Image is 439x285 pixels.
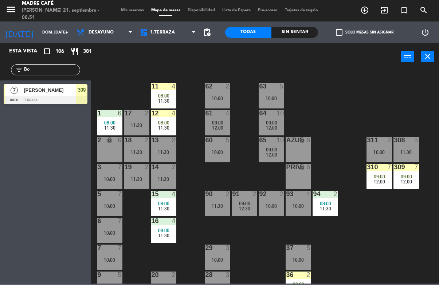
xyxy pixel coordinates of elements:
div: 311 [367,137,368,144]
span: 08:00 [158,93,169,99]
div: 3 [226,245,230,252]
div: 2 [333,191,338,198]
span: 11:30 [320,206,331,212]
span: 09:00 [266,120,277,126]
span: 381 [83,48,92,56]
div: Madre Café [22,0,104,8]
span: 12:00 [401,179,412,185]
div: 5 [306,245,311,252]
div: 10:00 [259,96,284,101]
div: 5 [414,137,419,144]
i: exit_to_app [380,6,389,15]
div: 94 [313,191,314,198]
span: pending_actions [203,28,211,37]
span: RESERVAR MESA [355,4,375,17]
span: Desayuno [89,30,114,35]
div: 10:00 [205,96,230,101]
div: 2 [279,191,284,198]
div: 10:00 [205,258,230,263]
span: 08:00 [158,120,169,126]
span: Mapa de mesas [148,9,184,13]
span: 12:00 [212,125,223,131]
span: 11:30 [158,233,169,239]
span: Lista de Espera [219,9,254,13]
i: power_settings_new [421,28,430,37]
div: AZUL [286,137,287,144]
input: Filtrar por nombre... [23,66,80,74]
div: 3 [226,272,230,278]
div: 92 [259,191,260,198]
span: check_box_outline_blank [336,29,342,36]
i: lock [299,137,305,143]
div: 5 [279,83,284,90]
span: 08:00 [158,228,169,234]
div: 308 [394,137,395,144]
div: 4 [172,191,176,198]
div: 2 [172,137,176,144]
span: Disponibilidad [184,9,219,13]
div: 4 [172,218,176,225]
i: lock [106,137,113,143]
div: 10:00 [286,204,311,209]
div: 63 [259,83,260,90]
span: 09:00 [374,174,385,180]
i: add_circle_outline [360,6,369,15]
div: 4 [172,110,176,117]
span: Tarjetas de regalo [281,9,322,13]
div: 7 [118,191,122,198]
i: crop_square [43,47,51,56]
button: menu [5,4,16,18]
div: 10:00 [205,150,230,155]
div: 10:00 [97,204,122,209]
div: 10 [277,137,284,144]
div: 91 [232,191,233,198]
div: 2 [145,137,149,144]
div: 7 [387,164,392,171]
div: Todas [225,27,272,38]
div: 11:30 [124,150,149,155]
i: power_input [403,52,412,61]
button: power_input [401,52,414,63]
div: 93 [286,191,287,198]
span: 7 [11,87,18,94]
span: 08:00 [320,201,331,207]
div: 65 [259,137,260,144]
span: 09:00 [266,147,277,153]
div: 4 [226,110,230,117]
div: 10:00 [259,204,284,209]
div: 10:00 [97,258,122,263]
div: 10:00 [367,150,392,155]
span: Pre-acceso [254,9,281,13]
span: 12:00 [266,152,277,158]
div: PRIV [286,164,287,171]
div: 11:30 [205,204,230,209]
i: menu [5,4,16,15]
span: 11:30 [158,125,169,131]
div: 11:30 [151,150,176,155]
div: 7 [118,164,122,171]
div: 36 [286,272,287,278]
div: 4 [172,83,176,90]
div: 10:00 [97,177,122,182]
div: 4 [306,191,311,198]
div: 6 [306,137,311,144]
